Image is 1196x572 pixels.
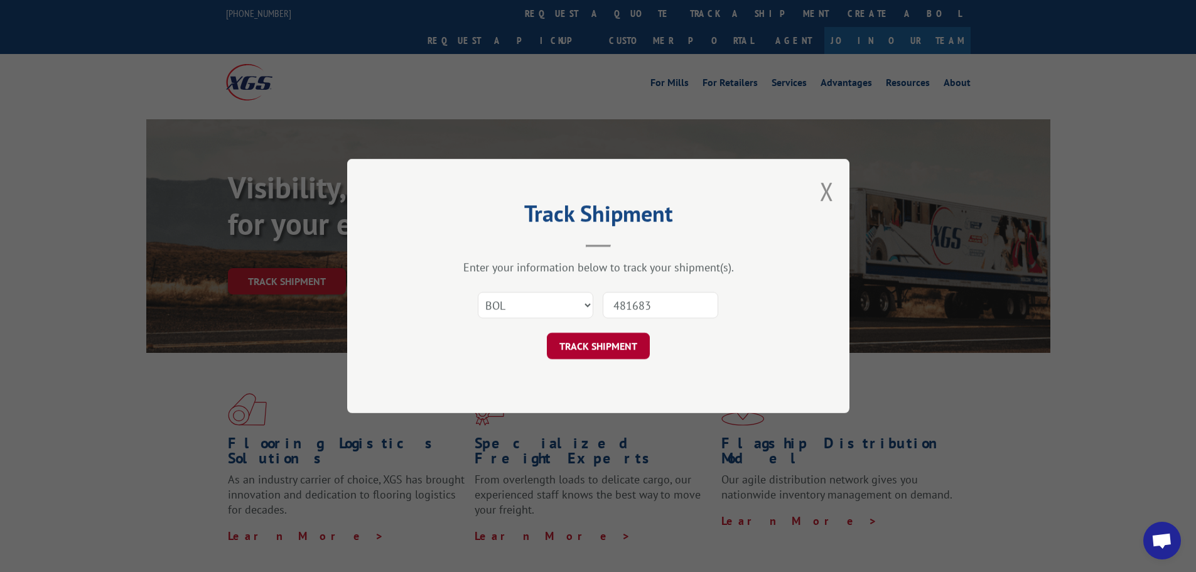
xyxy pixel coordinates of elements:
div: Enter your information below to track your shipment(s). [410,260,787,274]
h2: Track Shipment [410,205,787,229]
div: Open chat [1143,522,1181,559]
button: Close modal [820,175,834,208]
input: Number(s) [603,292,718,318]
button: TRACK SHIPMENT [547,333,650,359]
